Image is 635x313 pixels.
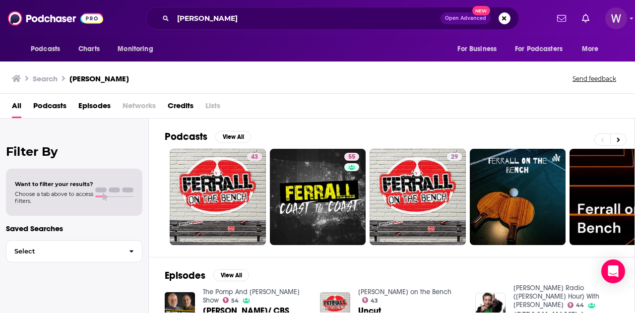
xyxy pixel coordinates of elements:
button: Open AdvancedNew [441,12,491,24]
span: Logged in as williammwhite [605,7,627,29]
button: View All [215,131,251,143]
h2: Podcasts [165,130,207,143]
a: Episodes [78,98,111,118]
span: 43 [251,152,258,162]
a: Ferrall on the Bench [358,288,451,296]
a: Show notifications dropdown [553,10,570,27]
a: 43 [170,149,266,245]
button: open menu [575,40,611,59]
button: Select [6,240,142,262]
a: 44 [568,302,584,308]
a: 29 [447,153,462,161]
a: 54 [223,297,239,303]
h3: [PERSON_NAME] [69,74,129,83]
a: Podcasts [33,98,66,118]
a: Charts [72,40,106,59]
button: View All [213,269,249,281]
span: Open Advanced [445,16,486,21]
span: Charts [78,42,100,56]
button: open menu [111,40,166,59]
button: open menu [24,40,73,59]
span: 44 [576,303,584,308]
a: 55 [270,149,366,245]
span: Want to filter your results? [15,181,93,188]
h2: Filter By [6,144,142,159]
a: 29 [370,149,466,245]
span: For Podcasters [515,42,563,56]
button: Show profile menu [605,7,627,29]
span: More [582,42,599,56]
div: Open Intercom Messenger [601,259,625,283]
a: EpisodesView All [165,269,249,282]
a: All [12,98,21,118]
span: Networks [123,98,156,118]
img: Podchaser - Follow, Share and Rate Podcasts [8,9,103,28]
a: Hoppe Radio (Hoppe Hour) With Ryan Hoppe [513,284,599,309]
button: open menu [450,40,509,59]
a: 43 [362,297,379,303]
span: 54 [231,299,239,303]
span: Select [6,248,121,254]
a: Credits [168,98,193,118]
h2: Episodes [165,269,205,282]
p: Saved Searches [6,224,142,233]
div: Search podcasts, credits, & more... [146,7,519,30]
a: PodcastsView All [165,130,251,143]
button: open menu [508,40,577,59]
button: Send feedback [570,74,619,83]
img: User Profile [605,7,627,29]
span: For Business [457,42,497,56]
a: Show notifications dropdown [578,10,593,27]
a: The Pomp And Joe Show [203,288,300,305]
a: 55 [344,153,359,161]
a: 43 [247,153,262,161]
span: New [472,6,490,15]
input: Search podcasts, credits, & more... [173,10,441,26]
span: Monitoring [118,42,153,56]
span: Choose a tab above to access filters. [15,190,93,204]
span: 29 [451,152,458,162]
span: Podcasts [31,42,60,56]
span: 43 [371,299,378,303]
span: Lists [205,98,220,118]
h3: Search [33,74,58,83]
span: 55 [348,152,355,162]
